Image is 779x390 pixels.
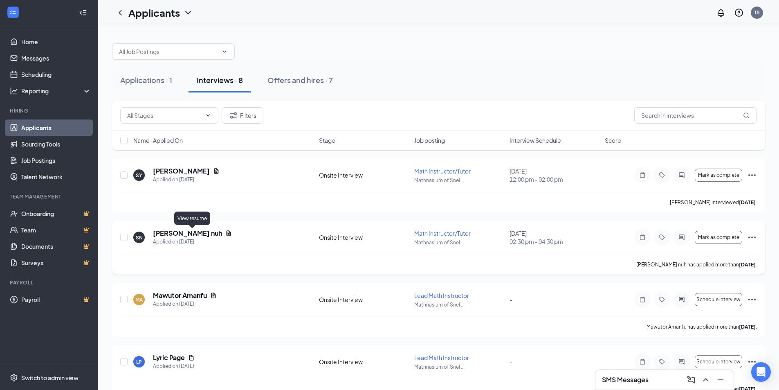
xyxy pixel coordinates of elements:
div: Payroll [10,279,90,286]
input: Search in interviews [634,107,757,124]
b: [DATE] [739,262,756,268]
a: DocumentsCrown [21,238,91,255]
div: Interviews · 8 [197,75,243,85]
span: 12:00 pm - 02:00 pm [510,175,600,183]
svg: Note [638,234,647,241]
svg: Document [213,168,220,174]
a: Talent Network [21,169,91,185]
svg: ChevronLeft [115,8,125,18]
span: Job posting [414,136,445,144]
svg: ActiveChat [677,234,687,241]
div: Onsite Interview [319,233,409,241]
div: Offers and hires · 7 [267,75,333,85]
svg: Tag [657,296,667,303]
div: Switch to admin view [21,374,79,382]
h5: Lyric Page [153,353,185,362]
svg: WorkstreamLogo [9,8,17,16]
svg: Note [638,358,647,365]
button: Mark as complete [695,169,742,182]
svg: Ellipses [747,357,757,367]
button: Schedule interview [695,355,742,368]
svg: Tag [657,234,667,241]
div: View resume [174,212,210,225]
div: [DATE] [510,167,600,183]
svg: Ellipses [747,232,757,242]
div: TS [754,9,760,16]
h3: SMS Messages [602,375,649,384]
div: Applied on [DATE] [153,300,217,308]
div: SN [136,234,143,241]
span: Math Instructor/Tutor [414,230,471,237]
button: Schedule interview [695,293,742,306]
svg: ComposeMessage [686,375,696,385]
a: SurveysCrown [21,255,91,271]
div: Onsite Interview [319,295,409,304]
svg: Note [638,172,647,178]
span: Math Instructor/Tutor [414,167,471,175]
h1: Applicants [128,6,180,20]
span: Mark as complete [698,234,739,240]
a: Scheduling [21,66,91,83]
span: Schedule interview [696,359,741,365]
a: Messages [21,50,91,66]
p: [PERSON_NAME] nuh has applied more than . [636,261,757,268]
p: Mathnasium of Snel ... [414,301,505,308]
svg: Document [188,354,195,361]
div: MA [135,296,143,303]
p: Mawutor Amanfu has applied more than . [647,323,757,330]
svg: Note [638,296,647,303]
div: LP [136,358,142,365]
span: Lead Math Instructor [414,354,469,361]
svg: Ellipses [747,295,757,304]
button: Filter Filters [222,107,263,124]
span: Stage [319,136,335,144]
svg: Filter [229,110,238,120]
span: Mark as complete [698,172,739,178]
span: Score [605,136,621,144]
a: Job Postings [21,152,91,169]
svg: Document [225,230,232,237]
span: Schedule interview [696,297,741,302]
svg: Notifications [716,8,726,18]
p: [PERSON_NAME] interviewed . [670,199,757,206]
input: All Job Postings [119,47,218,56]
div: Onsite Interview [319,171,409,179]
button: Minimize [714,373,727,386]
svg: ChevronDown [183,8,193,18]
span: Name · Applied On [133,136,183,144]
svg: ChevronDown [221,48,228,55]
span: - [510,358,512,365]
div: Hiring [10,107,90,114]
svg: ActiveChat [677,296,687,303]
svg: Collapse [79,9,87,17]
span: Interview Schedule [510,136,561,144]
svg: Analysis [10,87,18,95]
svg: MagnifyingGlass [743,112,750,119]
a: OnboardingCrown [21,205,91,222]
p: Mathnasium of Snel ... [414,177,505,184]
svg: Document [210,292,217,299]
a: PayrollCrown [21,291,91,308]
svg: Ellipses [747,170,757,180]
h5: [PERSON_NAME] nuh [153,229,222,238]
span: - [510,296,512,303]
svg: Tag [657,172,667,178]
button: Mark as complete [695,231,742,244]
div: Onsite Interview [319,358,409,366]
button: ChevronUp [699,373,712,386]
h5: Mawutor Amanfu [153,291,207,300]
div: Applications · 1 [120,75,172,85]
div: Applied on [DATE] [153,362,195,370]
svg: Minimize [716,375,725,385]
b: [DATE] [739,199,756,205]
input: All Stages [127,111,202,120]
div: Applied on [DATE] [153,176,220,184]
div: Applied on [DATE] [153,238,232,246]
div: Team Management [10,193,90,200]
div: [DATE] [510,229,600,246]
p: Mathnasium of Snel ... [414,363,505,370]
a: Home [21,34,91,50]
svg: QuestionInfo [734,8,744,18]
div: SY [136,172,142,179]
